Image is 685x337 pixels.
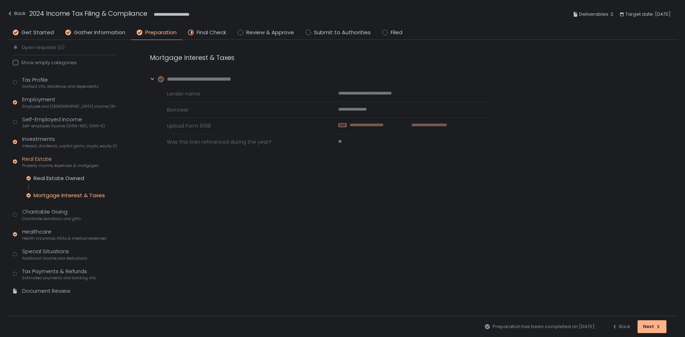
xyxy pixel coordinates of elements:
div: Next [643,323,661,330]
div: Tax Profile [22,76,99,90]
div: Investments [22,135,117,149]
span: Lender name [167,90,321,97]
span: Review & Approve [246,29,294,37]
div: Charitable Giving [22,208,81,221]
span: Employee and [DEMOGRAPHIC_DATA] income (W-2s) [22,104,117,109]
button: Next [638,320,666,333]
span: Target date: [DATE] [625,10,671,19]
span: Was this loan refinanced during the year? [167,138,321,145]
div: Back [7,9,26,18]
div: Mortgage Interest & Taxes [34,192,105,199]
span: Charitable donations and gifts [22,216,81,221]
span: Upload Form 1098 [167,122,321,129]
div: Back [612,323,630,330]
span: Estimated payments and banking info [22,275,96,281]
span: Get Started [21,29,54,37]
span: Contact info, residence, and dependents [22,84,99,89]
span: Gather Information [74,29,125,37]
h1: 2024 Income Tax Filing & Compliance [29,9,147,18]
span: Property income, expenses & mortgages [22,163,98,168]
span: Submit to Authorities [314,29,371,37]
span: Deliverables: 2 [579,10,613,19]
div: Document Review [22,287,70,295]
button: Back [7,9,26,20]
div: Mortgage Interest & Taxes [150,53,492,62]
span: Preparation [145,29,177,37]
div: Tax Payments & Refunds [22,267,96,281]
div: Employment [22,96,117,109]
button: Back [612,320,630,333]
div: Real Estate [22,155,98,169]
span: Open requests (0) [21,44,65,51]
div: Self-Employed Income [22,116,105,129]
div: Real Estate Owned [34,175,84,182]
div: Healthcare [22,228,107,241]
span: Filed [391,29,402,37]
span: Additional income and deductions [22,256,87,261]
span: Health insurance, HSAs & medical expenses [22,236,107,241]
span: Preparation has been completed on [DATE] [493,323,595,330]
span: Interest, dividends, capital gains, crypto, equity (1099s, K-1s) [22,143,117,149]
span: Borrower [167,106,321,113]
div: Special Situations [22,247,87,261]
span: Final Check [197,29,226,37]
span: Self-employed income (1099-NEC, 1099-K) [22,123,105,129]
